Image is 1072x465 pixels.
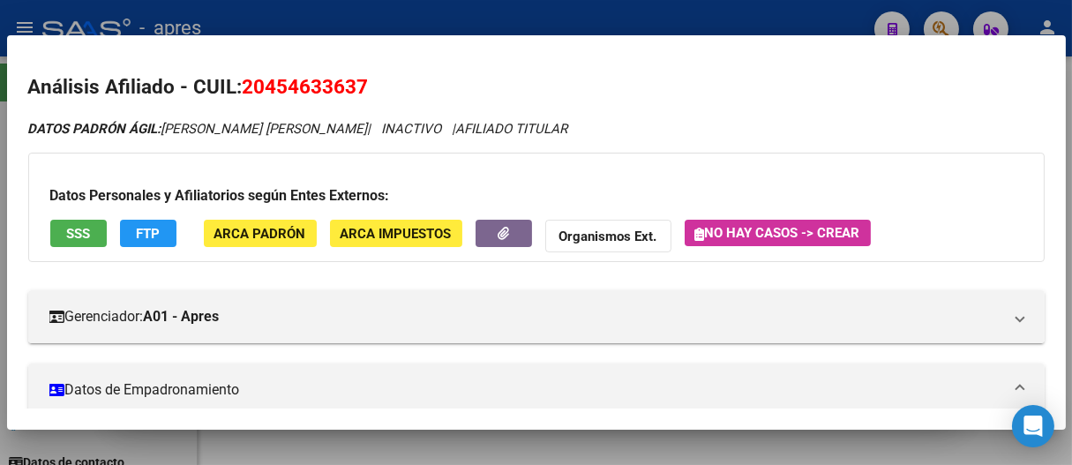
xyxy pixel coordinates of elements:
[28,364,1045,416] mat-expansion-panel-header: Datos de Empadronamiento
[1012,405,1054,447] div: Open Intercom Messenger
[695,225,860,241] span: No hay casos -> Crear
[28,121,368,137] span: [PERSON_NAME] [PERSON_NAME]
[545,220,671,252] button: Organismos Ext.
[49,379,1002,401] mat-panel-title: Datos de Empadronamiento
[214,226,306,242] span: ARCA Padrón
[685,220,871,246] button: No hay casos -> Crear
[456,121,568,137] span: AFILIADO TITULAR
[330,220,462,247] button: ARCA Impuestos
[243,75,369,98] span: 20454633637
[341,226,452,242] span: ARCA Impuestos
[28,290,1045,343] mat-expansion-panel-header: Gerenciador:A01 - Apres
[50,220,107,247] button: SSS
[144,306,220,327] strong: A01 - Apres
[136,226,160,242] span: FTP
[66,226,90,242] span: SSS
[28,72,1045,102] h2: Análisis Afiliado - CUIL:
[120,220,176,247] button: FTP
[204,220,317,247] button: ARCA Padrón
[559,229,657,244] strong: Organismos Ext.
[28,121,161,137] strong: DATOS PADRÓN ÁGIL:
[49,306,1002,327] mat-panel-title: Gerenciador:
[50,185,1023,206] h3: Datos Personales y Afiliatorios según Entes Externos:
[28,121,568,137] i: | INACTIVO |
